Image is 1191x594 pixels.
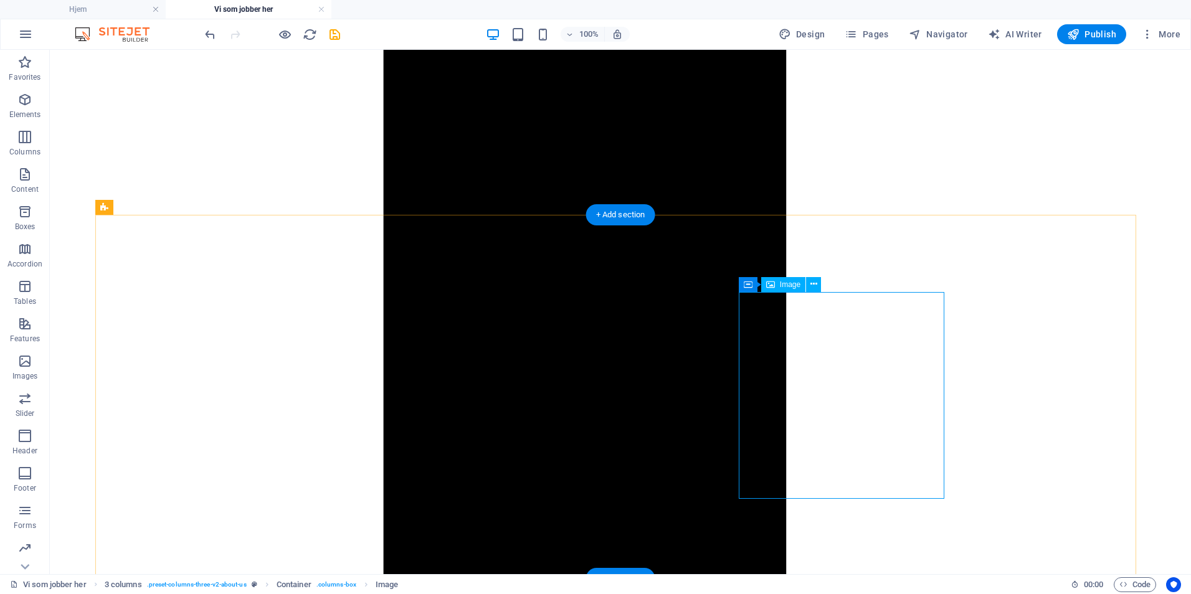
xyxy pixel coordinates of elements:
p: Images [12,371,38,381]
span: Image [780,281,800,288]
nav: breadcrumb [105,577,399,592]
button: 100% [561,27,605,42]
button: Design [774,24,830,44]
button: save [327,27,342,42]
i: Undo: Change image (Ctrl+Z) [203,27,217,42]
i: Reload page [303,27,317,42]
p: Forms [14,521,36,530]
span: Click to select. Double-click to edit [277,577,311,592]
div: + Add section [586,204,655,225]
a: Click to cancel selection. Double-click to open Pages [10,577,87,592]
button: AI Writer [983,24,1047,44]
span: : [1093,580,1094,589]
h6: Session time [1071,577,1104,592]
div: + Add section [586,568,655,589]
span: Pages [845,28,888,40]
span: Publish [1067,28,1116,40]
span: Navigator [909,28,968,40]
span: 00 00 [1084,577,1103,592]
span: AI Writer [988,28,1042,40]
button: undo [202,27,217,42]
button: Usercentrics [1166,577,1181,592]
span: . preset-columns-three-v2-about-us [147,577,247,592]
button: Pages [840,24,893,44]
i: Save (Ctrl+S) [328,27,342,42]
p: Header [12,446,37,456]
p: Elements [9,110,41,120]
p: Tables [14,296,36,306]
p: Boxes [15,222,36,232]
button: reload [302,27,317,42]
span: Click to select. Double-click to edit [105,577,142,592]
button: Navigator [904,24,973,44]
i: This element is a customizable preset [252,581,257,588]
span: Code [1119,577,1151,592]
p: Marketing [7,558,42,568]
span: More [1141,28,1180,40]
span: Click to select. Double-click to edit [376,577,398,592]
p: Columns [9,147,40,157]
p: Accordion [7,259,42,269]
div: Design (Ctrl+Alt+Y) [774,24,830,44]
span: Design [779,28,825,40]
button: More [1136,24,1185,44]
h6: 100% [579,27,599,42]
p: Content [11,184,39,194]
p: Slider [16,408,35,418]
h4: Vi som jobber her [166,2,331,16]
p: Features [10,334,40,344]
img: Editor Logo [72,27,165,42]
button: Publish [1057,24,1126,44]
p: Footer [14,483,36,493]
button: Code [1114,577,1156,592]
p: Favorites [9,72,40,82]
i: On resize automatically adjust zoom level to fit chosen device. [612,29,623,40]
span: . columns-box [316,577,356,592]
